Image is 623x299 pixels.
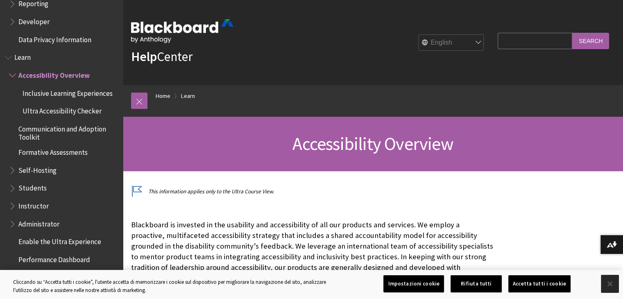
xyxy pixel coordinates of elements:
span: Enable the Ultra Experience [18,235,101,246]
select: Site Language Selector [419,35,484,51]
span: Inclusive Learning Experiences [23,86,113,97]
span: Self-Hosting [18,163,57,174]
a: Learn [181,91,195,101]
span: Learn [14,51,31,62]
button: Accetta tutti i cookie [508,275,571,292]
span: Developer [18,15,50,26]
a: Home [156,91,170,101]
span: Accessibility Overview [18,68,90,79]
button: Rifiuta tutti [451,275,502,292]
span: Instructor [18,199,49,210]
button: Impostazioni cookie [383,275,444,292]
div: Cliccando su “Accetta tutti i cookie”, l'utente accetta di memorizzare i cookie sul dispositivo p... [13,278,343,294]
p: Blackboard is invested in the usability and accessibility of all our products and services. We em... [131,220,494,284]
nav: Book outline for Blackboard Learn Help [5,51,118,267]
span: Data Privacy Information [18,33,91,44]
p: This information applies only to the Ultra Course View. [131,188,494,195]
a: HelpCenter [131,48,193,65]
button: Chiudi [601,275,619,293]
span: Accessibility Overview [292,132,453,155]
span: Performance Dashboard [18,253,90,264]
img: Blackboard by Anthology [131,19,233,43]
span: Students [18,181,47,193]
input: Search [572,33,609,49]
span: Formative Assessments [18,145,88,156]
span: Communication and Adoption Toolkit [18,122,117,141]
span: Ultra Accessibility Checker [23,104,102,116]
strong: Help [131,48,157,65]
span: Administrator [18,217,59,228]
